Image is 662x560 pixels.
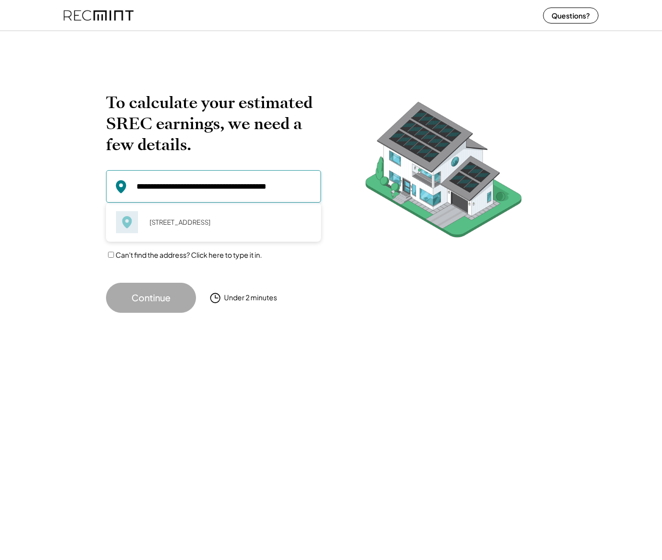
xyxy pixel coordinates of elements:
img: recmint-logotype%403x%20%281%29.jpeg [63,2,133,29]
div: [STREET_ADDRESS] [143,215,311,229]
img: RecMintArtboard%207.png [346,92,541,253]
button: Questions? [543,8,598,24]
h2: To calculate your estimated SREC earnings, we need a few details. [106,92,321,155]
div: Under 2 minutes [224,293,277,303]
label: Can't find the address? Click here to type it in. [115,250,262,259]
button: Continue [106,283,196,313]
